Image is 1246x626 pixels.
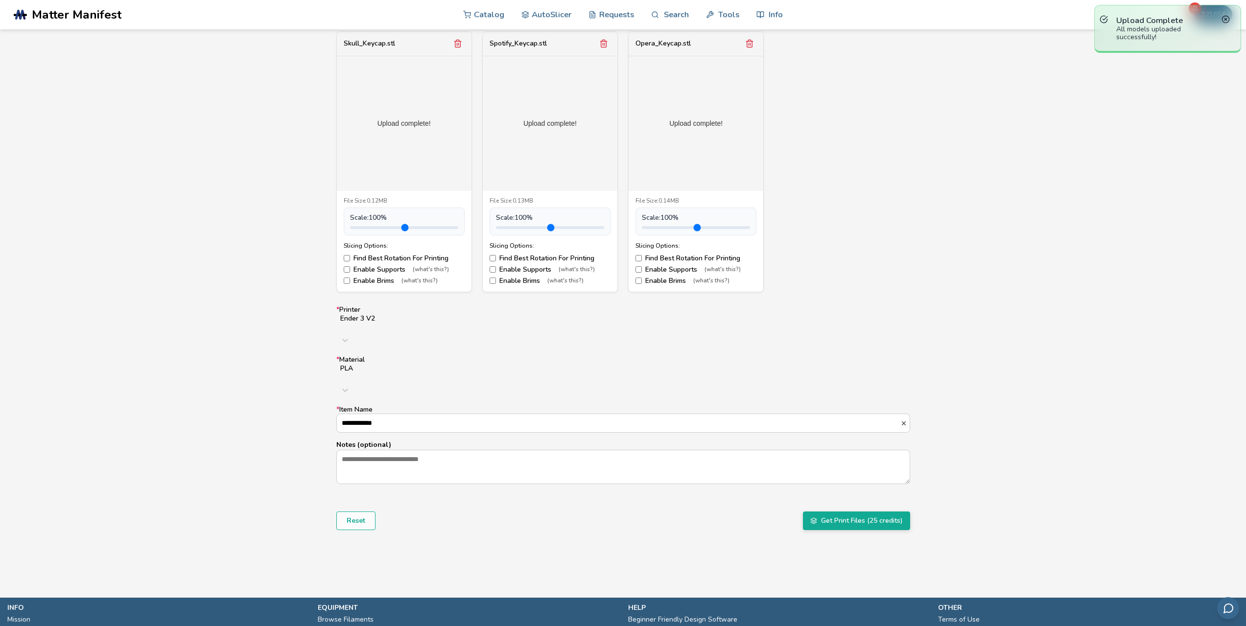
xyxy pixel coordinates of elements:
label: Enable Supports [635,266,756,274]
label: Find Best Rotation For Printing [344,255,465,262]
div: PLA [340,365,906,372]
button: Remove model [597,37,611,50]
input: Enable Brims(what's this?) [344,278,350,284]
label: Find Best Rotation For Printing [490,255,611,262]
input: Enable Supports(what's this?) [344,266,350,273]
p: Upload Complete [1116,15,1219,25]
span: Scale: 100 % [350,214,387,222]
span: Matter Manifest [32,8,121,22]
input: Enable Brims(what's this?) [490,278,496,284]
div: File Size: 0.12MB [344,198,465,205]
input: Enable Brims(what's this?) [635,278,642,284]
div: Spotify_Keycap.stl [490,40,547,47]
div: Slicing Options: [635,242,756,249]
p: equipment [318,603,618,613]
label: Enable Supports [490,266,611,274]
div: All models uploaded successfully! [1116,25,1219,41]
span: (what's this?) [401,278,438,284]
span: Scale: 100 % [496,214,533,222]
div: Upload complete! [523,119,577,127]
button: Reset [336,511,376,530]
div: Skull_Keycap.stl [344,40,395,47]
input: Find Best Rotation For Printing [490,255,496,261]
span: (what's this?) [559,266,595,273]
textarea: Notes (optional) [337,450,910,484]
div: File Size: 0.14MB [635,198,756,205]
div: File Size: 0.13MB [490,198,611,205]
div: Slicing Options: [490,242,611,249]
p: help [628,603,929,613]
button: Remove model [743,37,756,50]
button: Remove model [451,37,465,50]
span: (what's this?) [547,278,584,284]
div: Upload complete! [377,119,431,127]
span: (what's this?) [693,278,729,284]
span: (what's this?) [705,266,741,273]
label: Find Best Rotation For Printing [635,255,756,262]
div: Upload complete! [669,119,723,127]
label: Printer [336,306,910,349]
input: Enable Supports(what's this?) [635,266,642,273]
button: Get Print Files (25 credits) [803,511,910,530]
label: Enable Brims [490,277,611,285]
label: Enable Supports [344,266,465,274]
p: info [7,603,308,613]
span: Scale: 100 % [642,214,679,222]
div: Ender 3 V2 [340,315,906,323]
button: Send feedback via email [1217,597,1239,619]
div: Slicing Options: [344,242,465,249]
p: other [938,603,1239,613]
span: (what's this?) [413,266,449,273]
input: *Item Name [337,414,900,432]
input: Find Best Rotation For Printing [344,255,350,261]
input: Find Best Rotation For Printing [635,255,642,261]
input: Enable Supports(what's this?) [490,266,496,273]
button: *Item Name [900,420,910,427]
label: Enable Brims [344,277,465,285]
div: Opera_Keycap.stl [635,40,691,47]
p: Notes (optional) [336,440,910,450]
label: Enable Brims [635,277,756,285]
label: Item Name [336,406,910,432]
label: Material [336,356,910,399]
